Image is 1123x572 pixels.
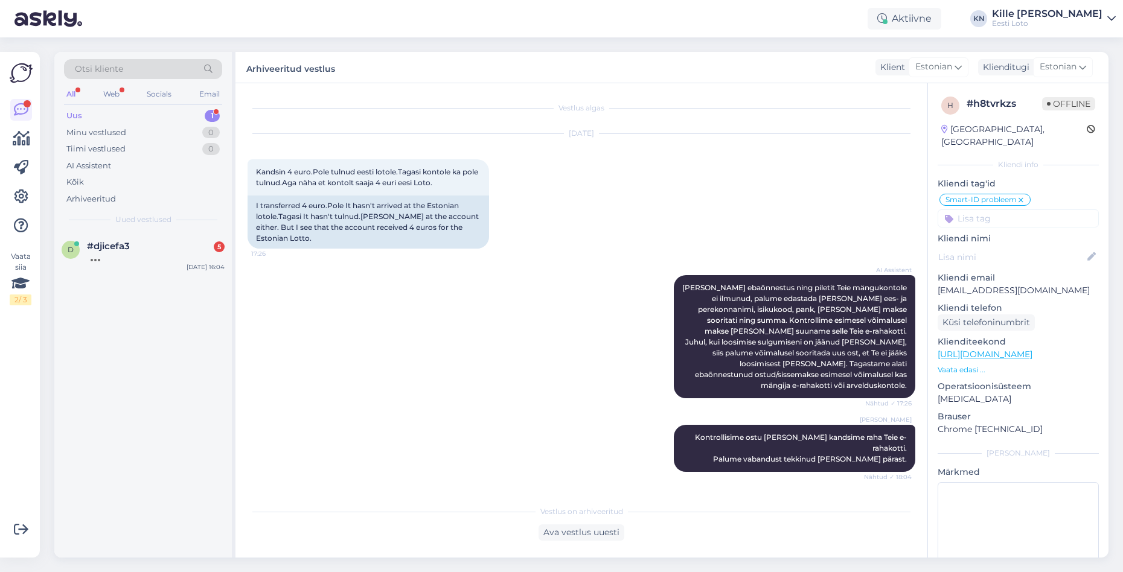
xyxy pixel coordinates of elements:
div: Ava vestlus uuesti [539,524,624,541]
span: Smart-ID probleem [945,196,1017,203]
a: [URL][DOMAIN_NAME] [938,349,1032,360]
div: Kille [PERSON_NAME] [992,9,1102,19]
div: KN [970,10,987,27]
div: Küsi telefoninumbrit [938,314,1035,331]
p: Vaata edasi ... [938,364,1099,375]
input: Lisa nimi [938,250,1085,264]
p: [MEDICAL_DATA] [938,393,1099,405]
div: Vaata siia [10,251,31,305]
span: [PERSON_NAME] [860,415,912,424]
div: Kliendi info [938,159,1099,170]
div: 2 / 3 [10,294,31,305]
span: Estonian [1040,60,1077,74]
div: All [64,86,78,102]
div: Kõik [66,176,84,188]
div: Socials [144,86,174,102]
span: h [947,101,953,110]
div: Email [197,86,222,102]
div: Tiimi vestlused [66,143,126,155]
div: # h8tvrkzs [967,97,1042,111]
div: Arhiveeritud [66,193,116,205]
span: Kandsin 4 euro.Pole tulnud eesti lotole.Tagasi kontole ka pole tulnud.Aga näha et kontolt saaja 4... [256,167,480,187]
p: Brauser [938,410,1099,423]
div: Vestlus algas [248,103,915,113]
div: Uus [66,110,82,122]
div: Klienditugi [978,61,1029,74]
span: Vestlus on arhiveeritud [540,506,623,517]
div: Minu vestlused [66,127,126,139]
p: Kliendi nimi [938,232,1099,245]
div: Eesti Loto [992,19,1102,28]
p: Kliendi telefon [938,302,1099,314]
span: Otsi kliente [75,63,123,75]
div: [GEOGRAPHIC_DATA], [GEOGRAPHIC_DATA] [941,123,1087,148]
p: Klienditeekond [938,335,1099,348]
div: [PERSON_NAME] [938,448,1099,459]
span: #djicefa3 [87,241,130,252]
div: 0 [202,143,220,155]
span: Nähtud ✓ 17:26 [865,399,912,408]
input: Lisa tag [938,209,1099,227]
p: Kliendi tag'id [938,177,1099,190]
span: 17:26 [251,249,296,258]
span: Offline [1042,97,1095,110]
span: d [68,245,74,254]
a: Kille [PERSON_NAME]Eesti Loto [992,9,1116,28]
span: Kontrollisime ostu [PERSON_NAME] kandsime raha Teie e-rahakotti. Palume vabandust tekkinud [PERSO... [695,433,907,463]
span: Nähtud ✓ 18:04 [864,472,912,481]
div: 1 [205,110,220,122]
div: 0 [202,127,220,139]
span: [PERSON_NAME] ebaõnnestus ning piletit Teie mängukontole ei ilmunud, palume edastada [PERSON_NAME... [682,283,909,390]
div: [DATE] [248,128,915,139]
p: [EMAIL_ADDRESS][DOMAIN_NAME] [938,284,1099,297]
div: Aktiivne [868,8,941,30]
div: AI Assistent [66,160,111,172]
div: 5 [214,241,225,252]
p: Märkmed [938,466,1099,478]
span: Uued vestlused [115,214,171,225]
p: Kliendi email [938,272,1099,284]
div: Klient [875,61,905,74]
img: Askly Logo [10,62,33,84]
div: I transferred 4 euro.Pole It hasn't arrived at the Estonian lotole.Tagasi It hasn't tulnud.[PERSO... [248,195,489,249]
p: Operatsioonisüsteem [938,380,1099,393]
div: Web [101,86,122,102]
p: Chrome [TECHNICAL_ID] [938,423,1099,436]
div: [DATE] 16:04 [187,262,225,272]
span: Estonian [915,60,952,74]
label: Arhiveeritud vestlus [246,59,335,75]
span: AI Assistent [866,265,912,275]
